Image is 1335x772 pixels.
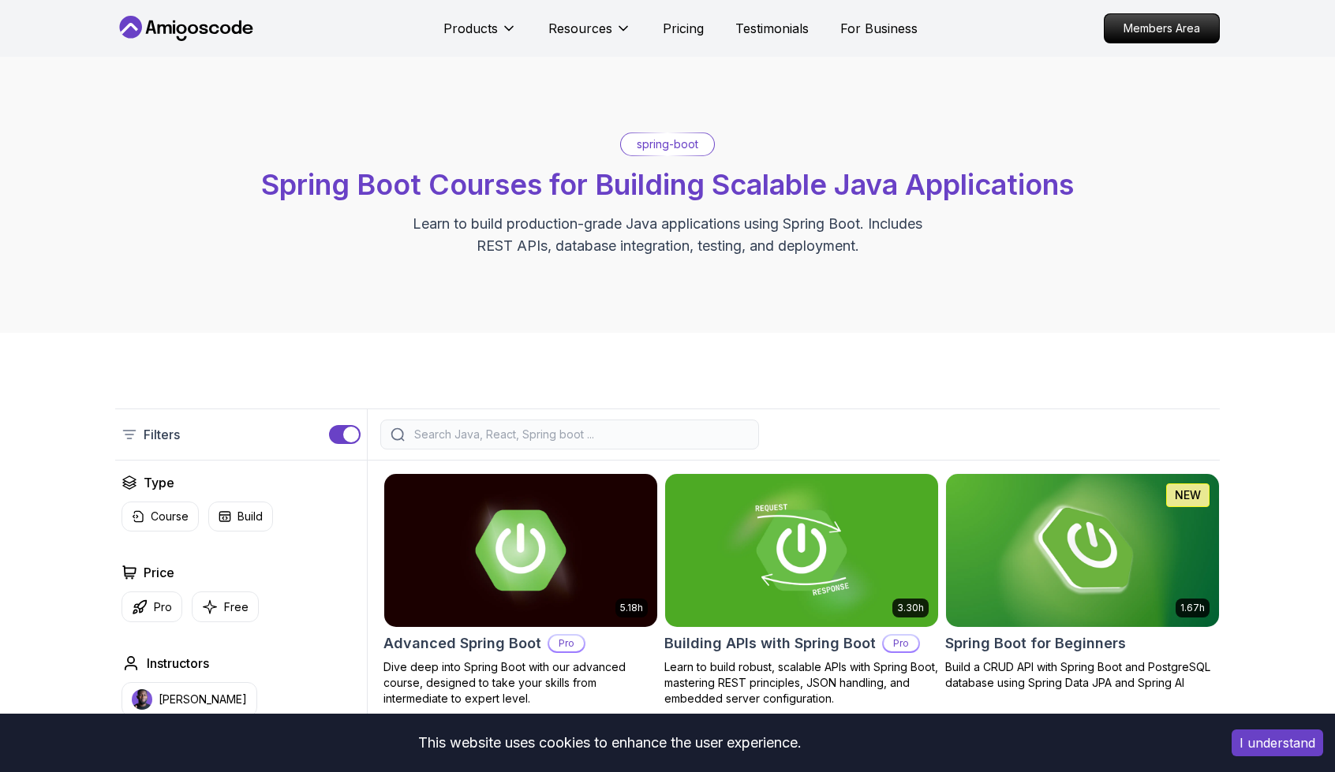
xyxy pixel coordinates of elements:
[637,136,698,152] p: spring-boot
[383,473,658,707] a: Advanced Spring Boot card5.18hAdvanced Spring BootProDive deep into Spring Boot with our advanced...
[151,509,189,524] p: Course
[261,167,1074,202] span: Spring Boot Courses for Building Scalable Java Applications
[144,425,180,444] p: Filters
[946,474,1219,627] img: Spring Boot for Beginners card
[144,473,174,492] h2: Type
[122,502,199,531] button: Course
[208,502,273,531] button: Build
[443,19,517,50] button: Products
[735,19,809,38] a: Testimonials
[663,19,704,38] a: Pricing
[384,474,657,627] img: Advanced Spring Boot card
[383,632,541,655] h2: Advanced Spring Boot
[664,659,939,707] p: Learn to build robust, scalable APIs with Spring Boot, mastering REST principles, JSON handling, ...
[884,636,918,651] p: Pro
[665,474,938,627] img: Building APIs with Spring Boot card
[897,602,924,614] p: 3.30h
[1232,729,1323,756] button: Accept cookies
[1104,13,1220,43] a: Members Area
[664,473,939,707] a: Building APIs with Spring Boot card3.30hBuilding APIs with Spring BootProLearn to build robust, s...
[411,427,749,442] input: Search Java, React, Spring boot ...
[383,659,658,707] p: Dive deep into Spring Boot with our advanced course, designed to take your skills from intermedia...
[548,19,612,38] p: Resources
[1105,14,1219,43] p: Members Area
[122,682,257,717] button: instructor img[PERSON_NAME]
[147,654,209,673] h2: Instructors
[620,602,643,614] p: 5.18h
[549,636,584,651] p: Pro
[1175,487,1201,503] p: NEW
[945,659,1220,691] p: Build a CRUD API with Spring Boot and PostgreSQL database using Spring Data JPA and Spring AI
[224,599,249,615] p: Free
[548,19,631,50] button: Resources
[192,591,259,622] button: Free
[1180,602,1205,614] p: 1.67h
[402,213,933,257] p: Learn to build production-grade Java applications using Spring Boot. Includes REST APIs, database...
[144,563,174,582] h2: Price
[12,725,1208,760] div: This website uses cookies to enhance the user experience.
[945,632,1126,655] h2: Spring Boot for Beginners
[840,19,918,38] a: For Business
[154,599,172,615] p: Pro
[237,509,263,524] p: Build
[945,473,1220,691] a: Spring Boot for Beginners card1.67hNEWSpring Boot for BeginnersBuild a CRUD API with Spring Boot ...
[664,632,876,655] h2: Building APIs with Spring Boot
[159,692,247,707] p: [PERSON_NAME]
[122,591,182,622] button: Pro
[443,19,498,38] p: Products
[1237,673,1335,748] iframe: chat widget
[132,689,152,710] img: instructor img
